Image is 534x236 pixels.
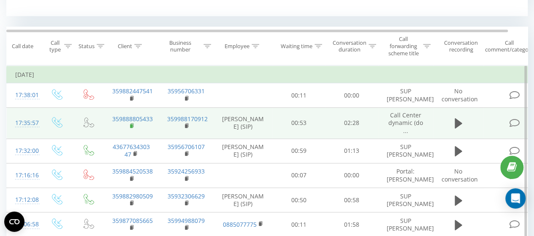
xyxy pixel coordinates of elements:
[214,188,273,212] td: [PERSON_NAME] (SIP)
[273,108,325,139] td: 00:53
[325,163,378,187] td: 00:00
[12,43,33,50] div: Call date
[378,138,433,163] td: SUP [PERSON_NAME]
[273,163,325,187] td: 00:07
[168,87,205,95] a: 35956706331
[112,192,153,200] a: 359882980509
[79,43,95,50] div: Status
[485,39,534,54] div: Call comment/category
[325,108,378,139] td: 02:28
[378,83,433,108] td: SUP [PERSON_NAME]
[223,220,257,228] a: 0885077775
[167,115,208,123] a: 359988170912
[15,216,32,233] div: 17:06:58
[440,39,481,54] div: Conversation recording
[333,39,366,54] div: Conversation duration
[378,188,433,212] td: SUP [PERSON_NAME]
[112,217,153,225] a: 359877085665
[112,115,153,123] a: 359888805433
[15,87,32,103] div: 17:38:01
[225,43,249,50] div: Employee
[442,87,478,103] span: No conversation
[15,167,32,184] div: 17:16:16
[388,111,423,134] span: Call Center dynamic (do ...
[15,143,32,159] div: 17:32:00
[214,138,273,163] td: [PERSON_NAME] (SIP)
[214,108,273,139] td: [PERSON_NAME] (SIP)
[118,43,132,50] div: Client
[15,192,32,208] div: 17:12:08
[325,138,378,163] td: 01:13
[273,188,325,212] td: 00:50
[168,192,205,200] a: 35932306629
[385,35,421,57] div: Call forwarding scheme title
[48,39,62,54] div: Call type
[112,87,153,95] a: 359882447541
[325,83,378,108] td: 00:00
[4,212,24,232] button: Open CMP widget
[112,167,153,175] a: 359884520538
[273,138,325,163] td: 00:59
[442,167,478,183] span: No conversation
[505,188,526,209] div: Open Intercom Messenger
[325,188,378,212] td: 00:58
[378,163,433,187] td: Portal: [PERSON_NAME]
[159,39,202,54] div: Business number
[15,115,32,131] div: 17:35:57
[273,83,325,108] td: 00:11
[168,167,205,175] a: 35924256933
[113,143,150,158] a: 4367763430347
[168,143,205,151] a: 35956706107
[281,43,312,50] div: Waiting time
[168,217,205,225] a: 35994988079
